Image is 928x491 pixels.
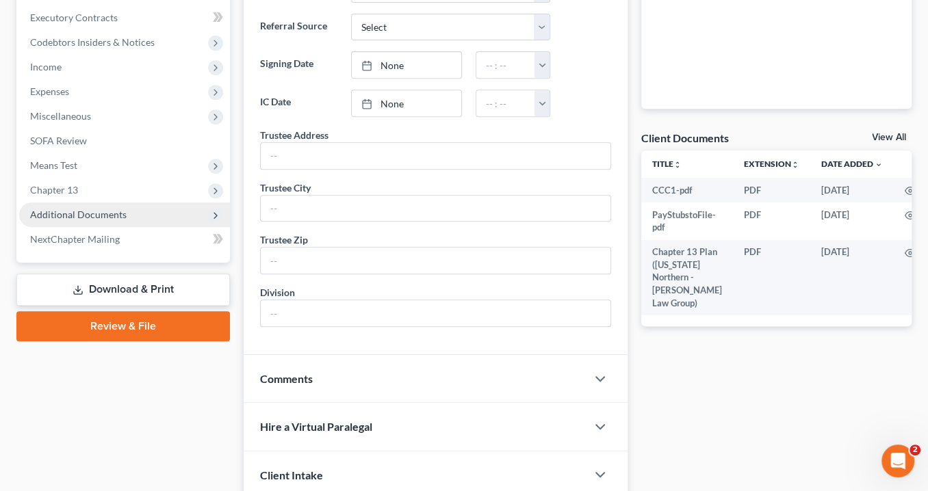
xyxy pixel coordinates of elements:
span: Chapter 13 [30,184,78,196]
a: Executory Contracts [19,5,230,30]
span: Miscellaneous [30,110,91,122]
i: expand_more [875,161,883,169]
div: Client Documents [641,131,729,145]
span: Client Intake [260,468,323,481]
label: Signing Date [253,51,344,79]
input: -- [261,143,610,169]
a: None [352,90,461,116]
a: None [352,52,461,78]
a: Review & File [16,311,230,341]
td: PDF [733,202,810,240]
span: Hire a Virtual Paralegal [260,420,372,433]
label: IC Date [253,90,344,117]
iframe: Intercom live chat [881,444,914,477]
td: PDF [733,178,810,202]
span: 2 [910,444,920,455]
span: Means Test [30,159,77,171]
a: NextChapter Mailing [19,227,230,252]
a: Download & Print [16,274,230,306]
input: -- [261,196,610,222]
span: Expenses [30,85,69,97]
td: [DATE] [810,240,894,315]
div: Trustee Zip [260,233,308,247]
a: Titleunfold_more [652,159,682,169]
span: SOFA Review [30,135,87,146]
td: [DATE] [810,178,894,202]
a: SOFA Review [19,129,230,153]
div: Trustee City [260,181,311,195]
td: PayStubstoFile-pdf [641,202,733,240]
div: Trustee Address [260,128,328,142]
input: -- : -- [476,90,536,116]
input: -- [261,300,610,326]
span: Codebtors Insiders & Notices [30,36,155,48]
i: unfold_more [791,161,799,169]
div: Division [260,285,295,300]
label: Referral Source [253,14,344,41]
td: CCC1-pdf [641,178,733,202]
span: Additional Documents [30,209,127,220]
span: Executory Contracts [30,12,118,23]
a: Date Added expand_more [821,159,883,169]
span: NextChapter Mailing [30,233,120,245]
td: [DATE] [810,202,894,240]
i: unfold_more [673,161,682,169]
td: PDF [733,240,810,315]
td: Chapter 13 Plan ([US_STATE] Northern - [PERSON_NAME] Law Group) [641,240,733,315]
a: View All [872,133,906,142]
a: Extensionunfold_more [744,159,799,169]
span: Income [30,61,62,72]
input: -- [261,248,610,274]
span: Comments [260,372,313,385]
input: -- : -- [476,52,536,78]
